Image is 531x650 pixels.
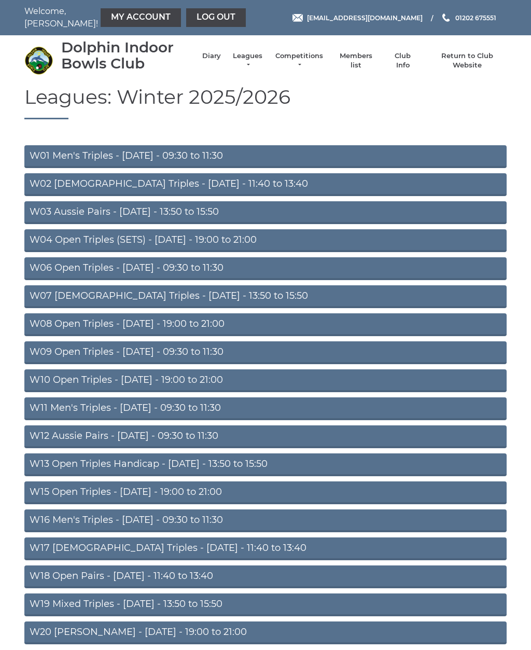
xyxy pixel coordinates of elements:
a: W07 [DEMOGRAPHIC_DATA] Triples - [DATE] - 13:50 to 15:50 [24,285,507,308]
img: Email [292,14,303,22]
a: W17 [DEMOGRAPHIC_DATA] Triples - [DATE] - 11:40 to 13:40 [24,537,507,560]
a: Members list [334,51,377,70]
a: W15 Open Triples - [DATE] - 19:00 to 21:00 [24,481,507,504]
img: Dolphin Indoor Bowls Club [24,46,53,75]
span: [EMAIL_ADDRESS][DOMAIN_NAME] [307,13,423,21]
a: W11 Men's Triples - [DATE] - 09:30 to 11:30 [24,397,507,420]
h1: Leagues: Winter 2025/2026 [24,86,507,120]
a: W03 Aussie Pairs - [DATE] - 13:50 to 15:50 [24,201,507,224]
img: Phone us [442,13,450,22]
a: W16 Men's Triples - [DATE] - 09:30 to 11:30 [24,509,507,532]
a: Competitions [274,51,324,70]
a: My Account [101,8,181,27]
a: Phone us 01202 675551 [441,13,496,23]
a: W19 Mixed Triples - [DATE] - 13:50 to 15:50 [24,593,507,616]
a: W04 Open Triples (SETS) - [DATE] - 19:00 to 21:00 [24,229,507,252]
a: W08 Open Triples - [DATE] - 19:00 to 21:00 [24,313,507,336]
a: W18 Open Pairs - [DATE] - 11:40 to 13:40 [24,565,507,588]
a: Log out [186,8,246,27]
a: W06 Open Triples - [DATE] - 09:30 to 11:30 [24,257,507,280]
a: Return to Club Website [428,51,507,70]
a: W13 Open Triples Handicap - [DATE] - 13:50 to 15:50 [24,453,507,476]
a: Diary [202,51,221,61]
a: W12 Aussie Pairs - [DATE] - 09:30 to 11:30 [24,425,507,448]
div: Dolphin Indoor Bowls Club [61,39,192,72]
a: W20 [PERSON_NAME] - [DATE] - 19:00 to 21:00 [24,621,507,644]
a: Leagues [231,51,264,70]
a: Club Info [388,51,418,70]
a: W01 Men's Triples - [DATE] - 09:30 to 11:30 [24,145,507,168]
span: 01202 675551 [455,13,496,21]
a: Email [EMAIL_ADDRESS][DOMAIN_NAME] [292,13,423,23]
nav: Welcome, [PERSON_NAME]! [24,5,216,30]
a: W09 Open Triples - [DATE] - 09:30 to 11:30 [24,341,507,364]
a: W02 [DEMOGRAPHIC_DATA] Triples - [DATE] - 11:40 to 13:40 [24,173,507,196]
a: W10 Open Triples - [DATE] - 19:00 to 21:00 [24,369,507,392]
